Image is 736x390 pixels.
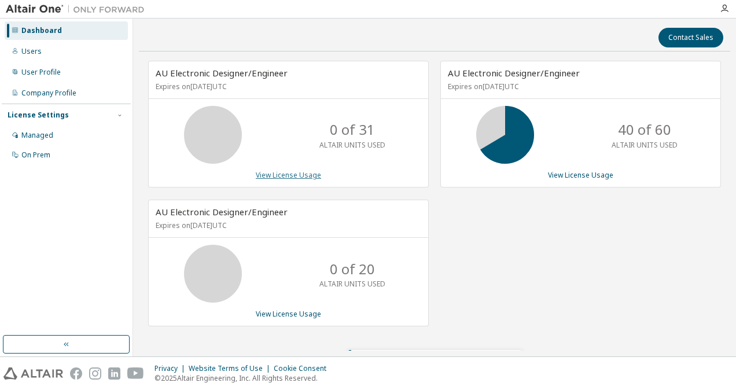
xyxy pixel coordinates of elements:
[448,82,711,91] p: Expires on [DATE] UTC
[156,67,288,79] span: AU Electronic Designer/Engineer
[3,367,63,380] img: altair_logo.svg
[189,364,274,373] div: Website Terms of Use
[21,68,61,77] div: User Profile
[21,47,42,56] div: Users
[548,170,613,180] a: View License Usage
[319,140,385,150] p: ALTAIR UNITS USED
[89,367,101,380] img: instagram.svg
[658,28,723,47] button: Contact Sales
[70,367,82,380] img: facebook.svg
[330,259,375,279] p: 0 of 20
[156,82,418,91] p: Expires on [DATE] UTC
[6,3,150,15] img: Altair One
[448,67,580,79] span: AU Electronic Designer/Engineer
[127,367,144,380] img: youtube.svg
[154,373,333,383] p: © 2025 Altair Engineering, Inc. All Rights Reserved.
[108,367,120,380] img: linkedin.svg
[612,140,678,150] p: ALTAIR UNITS USED
[256,170,321,180] a: View License Usage
[156,206,288,218] span: AU Electronic Designer/Engineer
[156,220,418,230] p: Expires on [DATE] UTC
[330,120,375,139] p: 0 of 31
[21,89,76,98] div: Company Profile
[8,111,69,120] div: License Settings
[274,364,333,373] div: Cookie Consent
[154,364,189,373] div: Privacy
[319,279,385,289] p: ALTAIR UNITS USED
[618,120,671,139] p: 40 of 60
[21,131,53,140] div: Managed
[256,309,321,319] a: View License Usage
[21,26,62,35] div: Dashboard
[21,150,50,160] div: On Prem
